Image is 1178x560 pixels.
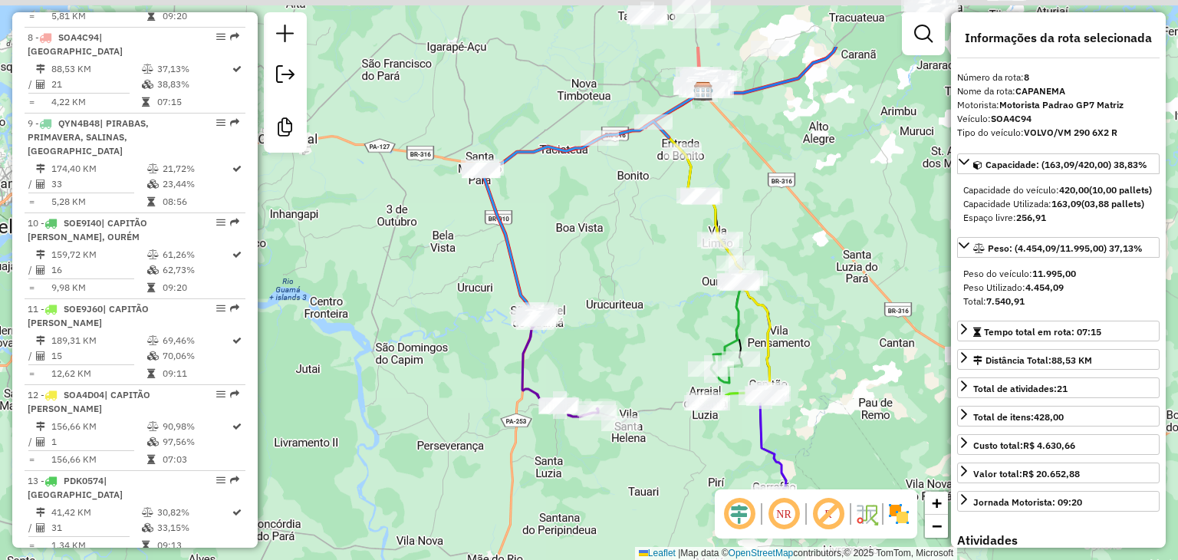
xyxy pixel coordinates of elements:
[230,390,239,399] em: Rota exportada
[36,336,45,345] i: Distância Total
[810,496,847,532] span: Exibir rótulo
[973,410,1064,424] div: Total de itens:
[693,81,713,101] img: GP7 MATRIZ
[36,80,45,89] i: Total de Atividades
[601,416,640,431] div: Atividade não roteirizada - MERC SODRE
[162,348,231,364] td: 70,06%
[51,333,146,348] td: 189,31 KM
[51,452,146,467] td: 156,66 KM
[51,176,146,192] td: 33
[51,77,141,92] td: 21
[1025,282,1064,293] strong: 4.454,09
[36,64,45,74] i: Distância Total
[957,31,1160,45] h4: Informações da rota selecionada
[1022,468,1080,479] strong: R$ 20.652,88
[142,97,150,107] i: Tempo total em rota
[957,377,1160,398] a: Total de atividades:21
[230,476,239,485] em: Rota exportada
[147,336,159,345] i: % de utilização do peso
[1034,411,1064,423] strong: 428,00
[28,77,35,92] td: /
[232,422,242,431] i: Rota otimizada
[1089,184,1152,196] strong: (10,00 pallets)
[147,197,155,206] i: Tempo total em rota
[147,265,159,275] i: % de utilização da cubagem
[147,180,159,189] i: % de utilização da cubagem
[142,64,153,74] i: % de utilização do peso
[957,321,1160,341] a: Tempo total em rota: 07:15
[925,492,948,515] a: Zoom in
[232,64,242,74] i: Rota otimizada
[36,508,45,517] i: Distância Total
[963,295,1153,308] div: Total:
[142,541,150,550] i: Tempo total em rota
[957,434,1160,455] a: Custo total:R$ 4.630,66
[28,280,35,295] td: =
[957,153,1160,174] a: Capacidade: (163,09/420,00) 38,83%
[58,31,99,43] span: SOA4C94
[51,434,146,450] td: 1
[986,159,1147,170] span: Capacidade: (163,09/420,00) 38,83%
[51,194,146,209] td: 5,28 KM
[51,161,146,176] td: 174,40 KM
[957,71,1160,84] div: Número da rota:
[973,439,1075,453] div: Custo total:
[147,12,155,21] i: Tempo total em rota
[988,242,1143,254] span: Peso: (4.454,09/11.995,00) 37,13%
[51,348,146,364] td: 15
[28,538,35,553] td: =
[162,434,231,450] td: 97,56%
[908,18,939,49] a: Exibir filtros
[1016,212,1046,223] strong: 256,91
[957,491,1160,512] a: Jornada Motorista: 09:20
[147,455,155,464] i: Tempo total em rota
[932,516,942,535] span: −
[162,452,231,467] td: 07:03
[28,194,35,209] td: =
[270,18,301,53] a: Nova sessão e pesquisa
[64,303,103,315] span: SOE9J60
[1015,85,1065,97] strong: CAPANEMA
[1057,383,1068,394] strong: 21
[142,80,153,89] i: % de utilização da cubagem
[678,548,680,558] span: |
[957,84,1160,98] div: Nome da rota:
[28,176,35,192] td: /
[963,268,1076,279] span: Peso do veículo:
[162,161,231,176] td: 21,72%
[230,118,239,127] em: Rota exportada
[957,261,1160,315] div: Peso: (4.454,09/11.995,00) 37,13%
[162,194,231,209] td: 08:56
[1081,198,1144,209] strong: (03,88 pallets)
[681,189,719,204] div: Atividade não roteirizada - MERC FE EM DEUS
[232,250,242,259] i: Rota otimizada
[973,496,1082,509] div: Jornada Motorista: 09:20
[635,547,957,560] div: Map data © contributors,© 2025 TomTom, Microsoft
[36,437,45,446] i: Total de Atividades
[230,32,239,41] em: Rota exportada
[162,176,231,192] td: 23,44%
[1051,354,1092,366] span: 88,53 KM
[156,77,231,92] td: 38,83%
[1032,268,1076,279] strong: 11.995,00
[162,419,231,434] td: 90,98%
[36,250,45,259] i: Distância Total
[162,247,231,262] td: 61,26%
[51,520,141,535] td: 31
[162,262,231,278] td: 62,73%
[156,94,231,110] td: 07:15
[36,523,45,532] i: Total de Atividades
[270,59,301,94] a: Exportar sessão
[1024,127,1117,138] strong: VOLVO/VM 290 6X2 R
[963,281,1153,295] div: Peso Utilizado:
[717,274,755,289] div: Atividade não roteirizada - DEPOSITO SKINaO
[142,508,153,517] i: % de utilização do peso
[946,347,985,362] div: Atividade não roteirizada - BAR DO ZILDO
[51,61,141,77] td: 88,53 KM
[957,349,1160,370] a: Distância Total:88,53 KM
[28,389,150,414] span: 12 -
[963,197,1153,211] div: Capacidade Utilizada:
[957,98,1160,112] div: Motorista:
[28,8,35,24] td: =
[963,183,1153,197] div: Capacidade do veículo:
